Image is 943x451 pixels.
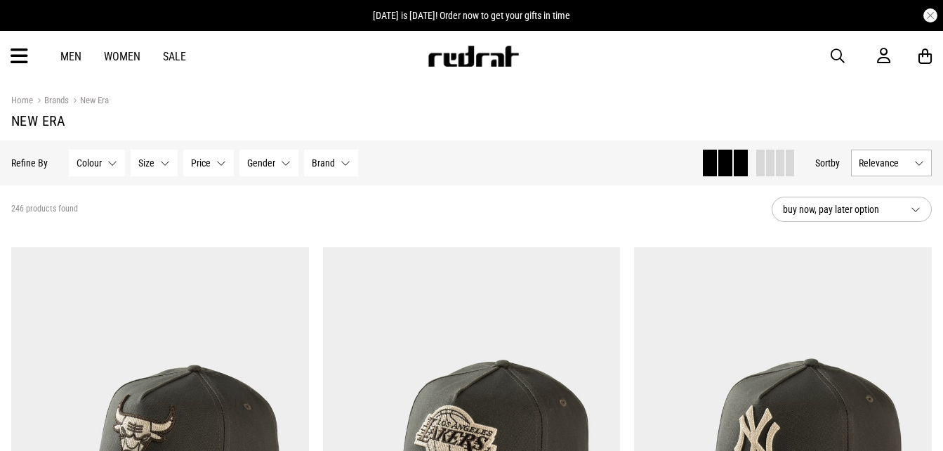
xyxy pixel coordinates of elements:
span: Price [191,157,211,169]
span: Gender [247,157,275,169]
a: Women [104,50,140,63]
a: New Era [69,95,109,108]
h1: New Era [11,112,932,129]
button: Price [183,150,234,176]
img: Redrat logo [427,46,520,67]
button: Gender [239,150,298,176]
span: Brand [312,157,335,169]
a: Home [11,95,33,105]
span: by [831,157,840,169]
button: Sortby [815,155,840,171]
button: Brand [304,150,358,176]
span: Size [138,157,154,169]
span: Relevance [859,157,909,169]
p: Refine By [11,157,48,169]
a: Men [60,50,81,63]
button: Relevance [851,150,932,176]
span: [DATE] is [DATE]! Order now to get your gifts in time [373,10,570,21]
button: buy now, pay later option [772,197,932,222]
button: Size [131,150,178,176]
a: Brands [33,95,69,108]
a: Sale [163,50,186,63]
span: buy now, pay later option [783,201,899,218]
span: Colour [77,157,102,169]
span: 246 products found [11,204,78,215]
button: Colour [69,150,125,176]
